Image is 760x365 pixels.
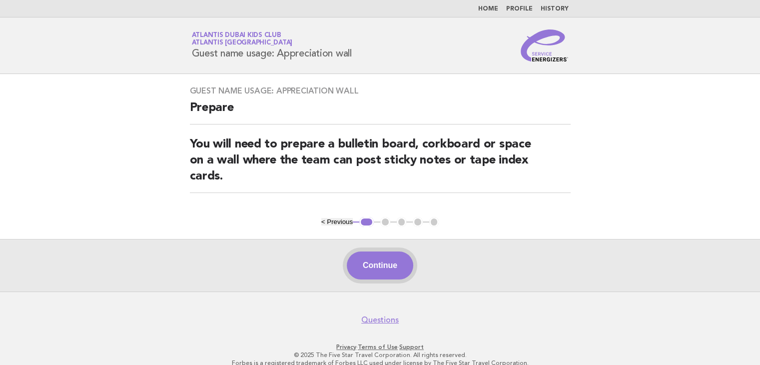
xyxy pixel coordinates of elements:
span: Atlantis [GEOGRAPHIC_DATA] [192,40,293,46]
a: Questions [361,315,399,325]
h2: You will need to prepare a bulletin board, corkboard or space on a wall where the team can post s... [190,136,571,193]
a: Atlantis Dubai Kids ClubAtlantis [GEOGRAPHIC_DATA] [192,32,293,46]
a: Home [478,6,498,12]
h1: Guest name usage: Appreciation wall [192,32,352,58]
button: Continue [347,251,413,279]
button: 1 [359,217,374,227]
a: Profile [506,6,533,12]
a: Terms of Use [358,343,398,350]
a: History [541,6,569,12]
img: Service Energizers [521,29,569,61]
h3: Guest name usage: Appreciation wall [190,86,571,96]
a: Privacy [336,343,356,350]
p: · · [74,343,686,351]
button: < Previous [321,218,353,225]
h2: Prepare [190,100,571,124]
a: Support [399,343,424,350]
p: © 2025 The Five Star Travel Corporation. All rights reserved. [74,351,686,359]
